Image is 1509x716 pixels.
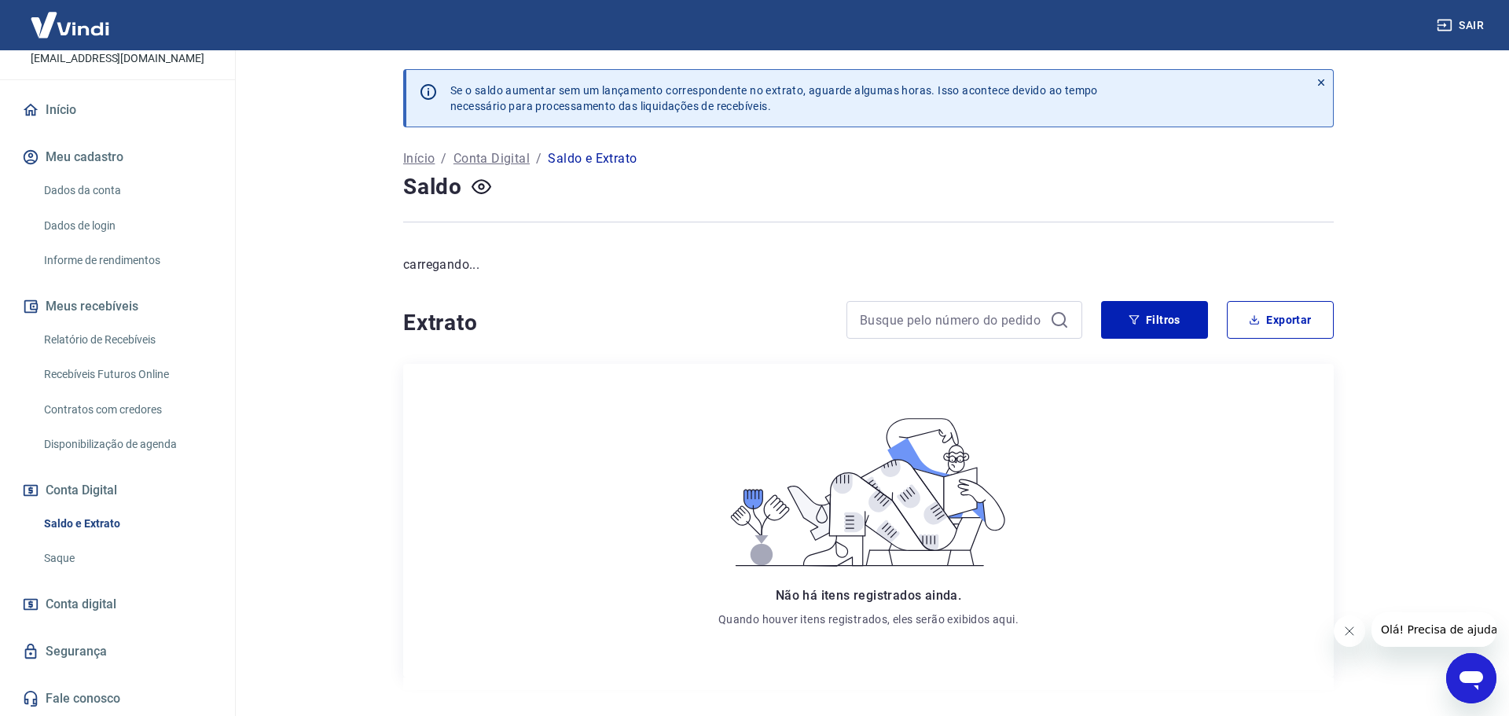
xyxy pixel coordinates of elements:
img: Vindi [19,1,121,49]
a: Relatório de Recebíveis [38,324,216,356]
a: Saque [38,542,216,575]
button: Exportar [1227,301,1334,339]
span: Não há itens registrados ainda. [776,588,961,603]
a: Contratos com credores [38,394,216,426]
span: Conta digital [46,593,116,615]
a: Conta digital [19,587,216,622]
button: Sair [1434,11,1490,40]
a: Início [19,93,216,127]
h4: Saldo [403,171,462,203]
p: / [536,149,542,168]
p: Quando houver itens registrados, eles serão exibidos aqui. [718,611,1019,627]
p: carregando... [403,255,1334,274]
a: Recebíveis Futuros Online [38,358,216,391]
a: Conta Digital [453,149,530,168]
span: Olá! Precisa de ajuda? [9,11,132,24]
a: Saldo e Extrato [38,508,216,540]
a: Segurança [19,634,216,669]
input: Busque pelo número do pedido [860,308,1044,332]
a: Início [403,149,435,168]
iframe: Mensagem da empresa [1371,612,1496,647]
p: Saldo e Extrato [548,149,637,168]
button: Meus recebíveis [19,289,216,324]
a: Dados da conta [38,174,216,207]
button: Filtros [1101,301,1208,339]
a: Fale conosco [19,681,216,716]
p: / [441,149,446,168]
p: [EMAIL_ADDRESS][DOMAIN_NAME] [31,50,204,67]
a: Informe de rendimentos [38,244,216,277]
button: Meu cadastro [19,140,216,174]
p: Se o saldo aumentar sem um lançamento correspondente no extrato, aguarde algumas horas. Isso acon... [450,83,1098,114]
a: Disponibilização de agenda [38,428,216,461]
iframe: Fechar mensagem [1334,615,1365,647]
h4: Extrato [403,307,828,339]
button: Conta Digital [19,473,216,508]
a: Dados de login [38,210,216,242]
iframe: Botão para abrir a janela de mensagens [1446,653,1496,703]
